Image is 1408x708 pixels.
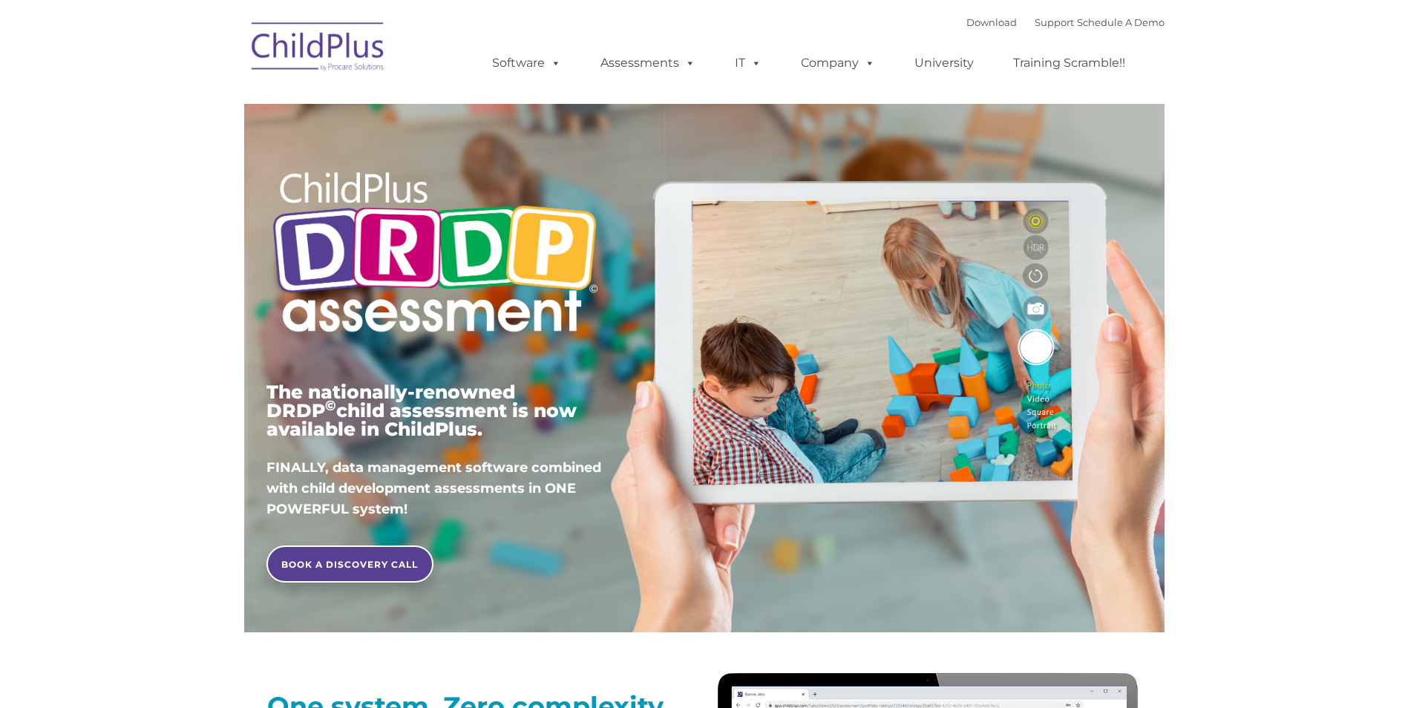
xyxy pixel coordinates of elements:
[786,48,890,78] a: Company
[1077,16,1165,28] a: Schedule A Demo
[966,16,1165,28] font: |
[266,545,433,583] a: BOOK A DISCOVERY CALL
[477,48,576,78] a: Software
[586,48,710,78] a: Assessments
[720,48,776,78] a: IT
[266,381,577,440] span: The nationally-renowned DRDP child assessment is now available in ChildPlus.
[266,152,603,357] img: Copyright - DRDP Logo Light
[998,48,1140,78] a: Training Scramble!!
[266,459,601,517] span: FINALLY, data management software combined with child development assessments in ONE POWERFUL sys...
[966,16,1017,28] a: Download
[900,48,989,78] a: University
[244,12,393,86] img: ChildPlus by Procare Solutions
[325,397,336,414] sup: ©
[1035,16,1074,28] a: Support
